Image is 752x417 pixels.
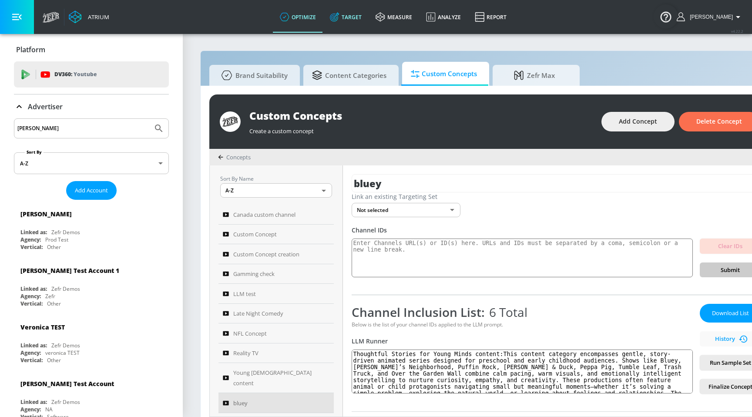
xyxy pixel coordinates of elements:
[20,266,119,275] div: [PERSON_NAME] Test Account 1
[218,393,334,413] a: bluey
[51,285,80,293] div: Zefr Demos
[14,61,169,87] div: DV360: Youtube
[16,45,45,54] p: Platform
[233,269,275,279] span: Gamming check
[14,203,169,253] div: [PERSON_NAME]Linked as:Zefr DemosAgency:Prod TestVertical:Other
[218,363,334,393] a: Young [DEMOGRAPHIC_DATA] content
[233,328,267,339] span: NFL Concept
[74,70,97,79] p: Youtube
[20,210,72,218] div: [PERSON_NAME]
[51,398,80,406] div: Zefr Demos
[20,356,43,364] div: Vertical:
[218,304,334,324] a: Late Night Comedy
[14,152,169,174] div: A-Z
[45,406,53,413] div: NA
[369,1,419,33] a: measure
[51,342,80,349] div: Zefr Demos
[218,244,334,264] a: Custom Concept creation
[20,300,43,307] div: Vertical:
[14,37,169,62] div: Platform
[20,406,41,413] div: Agency:
[273,1,323,33] a: optimize
[20,380,114,388] div: [PERSON_NAME] Test Account
[352,337,693,345] div: LLM Runner
[14,94,169,119] div: Advertiser
[20,398,47,406] div: Linked as:
[218,205,334,225] a: Canada custom channel
[45,293,55,300] div: Zefr
[17,123,149,134] input: Search by name
[233,229,277,239] span: Custom Concept
[28,102,63,111] p: Advertiser
[20,243,43,251] div: Vertical:
[66,181,117,200] button: Add Account
[352,350,693,393] textarea: Thoughtful Stories for Young Minds content:This content category encompasses gentle, story-driven...
[323,1,369,33] a: Target
[20,229,47,236] div: Linked as:
[25,149,44,155] label: Sort By
[51,229,80,236] div: Zefr Demos
[233,209,295,220] span: Canada custom channel
[419,1,468,33] a: Analyze
[411,64,477,84] span: Custom Concepts
[485,304,527,320] span: 6 Total
[696,116,742,127] span: Delete Concept
[233,308,283,319] span: Late Night Comedy
[501,65,567,86] span: Zefr Max
[20,323,65,331] div: Veronica TEST
[47,300,61,307] div: Other
[218,284,334,304] a: LLM test
[20,293,41,300] div: Agency:
[47,356,61,364] div: Other
[249,108,593,123] div: Custom Concepts
[226,153,251,161] span: Concepts
[249,123,593,135] div: Create a custom concept
[54,70,97,79] p: DV360:
[708,308,752,318] span: Download List
[20,342,47,349] div: Linked as:
[20,349,41,356] div: Agency:
[69,10,109,24] a: Atrium
[352,304,693,320] div: Channel Inclusion List:
[47,243,61,251] div: Other
[14,316,169,366] div: Veronica TESTLinked as:Zefr DemosAgency:veronica TESTVertical:Other
[218,153,251,161] div: Concepts
[75,185,108,195] span: Add Account
[20,285,47,293] div: Linked as:
[233,367,318,388] span: Young [DEMOGRAPHIC_DATA] content
[220,183,332,198] div: A-Z
[352,203,460,217] div: Not selected
[218,343,334,363] a: Reality TV
[233,398,248,408] span: bluey
[468,1,514,33] a: Report
[14,260,169,309] div: [PERSON_NAME] Test Account 1Linked as:Zefr DemosAgency:ZefrVertical:Other
[677,12,743,22] button: [PERSON_NAME]
[84,13,109,21] div: Atrium
[731,29,743,34] span: v 4.22.2
[601,112,675,131] button: Add Concept
[233,249,299,259] span: Custom Concept creation
[45,236,68,243] div: Prod Test
[352,321,693,328] div: Below is the list of your channel IDs applied to the LLM prompt.
[218,225,334,245] a: Custom Concept
[218,323,334,343] a: NFL Concept
[619,116,657,127] span: Add Concept
[233,289,256,299] span: LLM test
[218,264,334,284] a: Gamming check
[218,65,288,86] span: Brand Suitability
[654,4,678,29] button: Open Resource Center
[149,119,168,138] button: Submit Search
[312,65,386,86] span: Content Categories
[686,14,733,20] span: login as: justin.nim@zefr.com
[45,349,80,356] div: veronica TEST
[233,348,258,358] span: Reality TV
[220,174,332,183] p: Sort By Name
[20,236,41,243] div: Agency:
